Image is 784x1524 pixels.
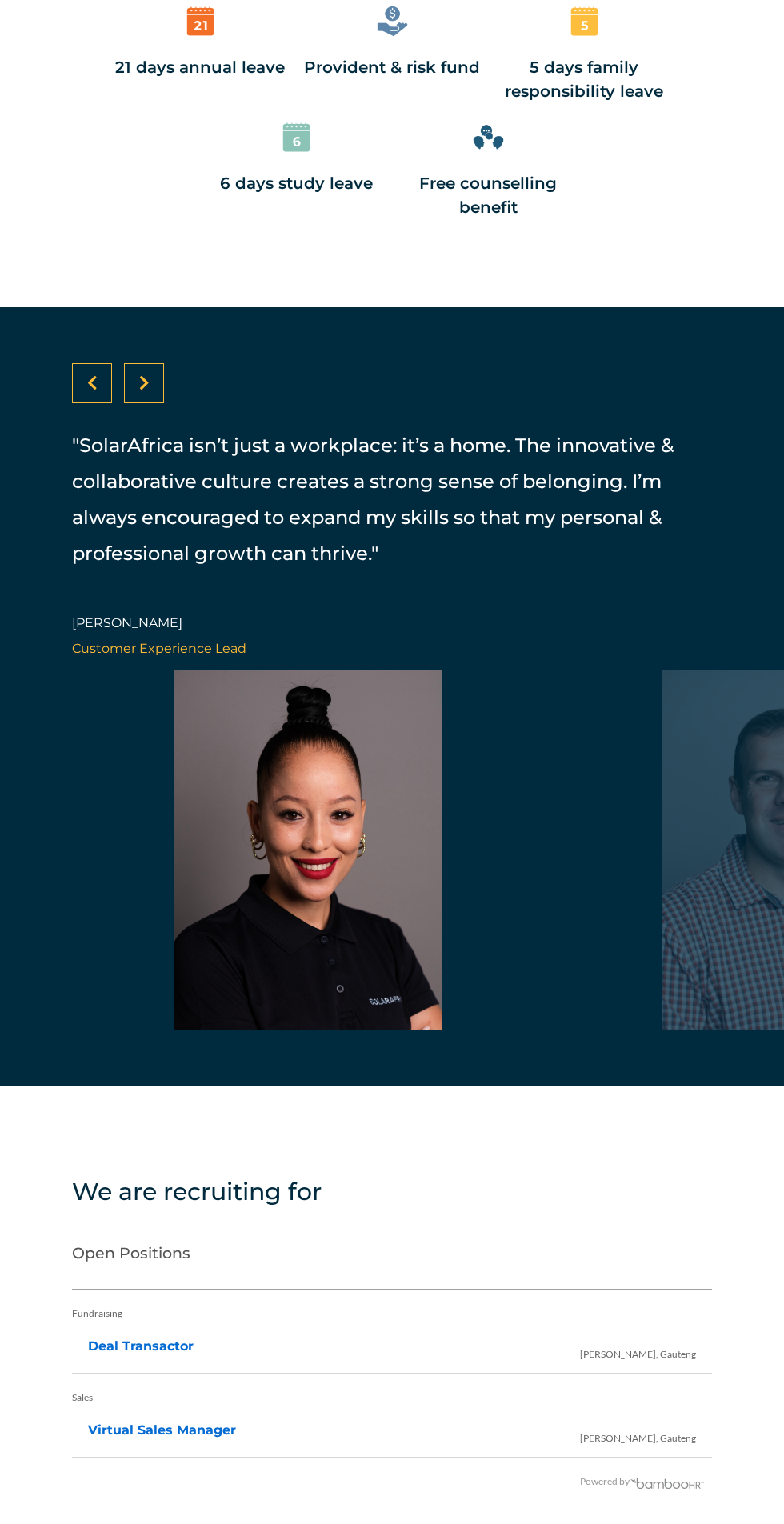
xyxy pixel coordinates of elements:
div: 21 days annual leave [112,55,288,79]
img: BambooHR - HR software [630,1476,705,1489]
div: Sales [72,1382,712,1414]
a: Deal Transactor [88,1338,194,1354]
span: [PERSON_NAME], Gauteng [580,1415,696,1454]
div: 5 days family responsibility leave [496,55,672,103]
span: [PERSON_NAME], Gauteng [580,1331,696,1370]
p: "SolarAfrica isn’t just a workplace: it’s a home. The innovative & collaborative culture creates ... [72,427,712,571]
span: Customer Experience Lead [72,641,246,656]
h2: Open Positions [72,1226,712,1290]
div: Powered by [72,1466,705,1498]
div: 6 days study leave [208,171,384,195]
span: [PERSON_NAME] [72,615,182,630]
div: Fundraising [72,1298,712,1330]
h4: We are recruiting for [72,1174,712,1210]
a: Virtual Sales Manager [88,1422,236,1438]
div: Free counselling benefit [400,171,576,219]
div: Provident & risk fund [304,55,480,79]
